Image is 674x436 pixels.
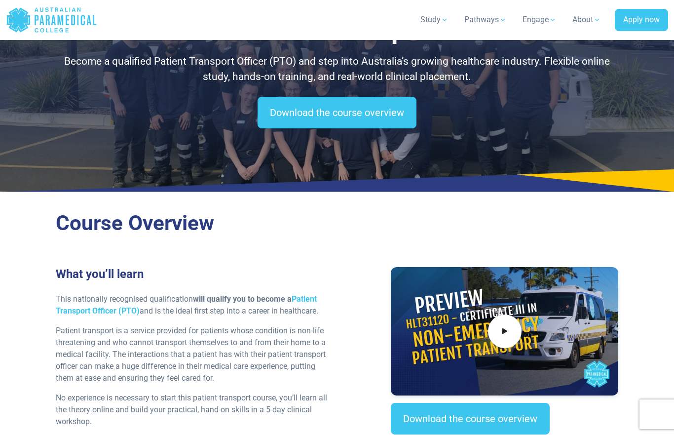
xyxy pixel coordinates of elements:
a: Pathways [458,6,513,34]
p: No experience is necessary to start this patient transport course, you’ll learn all the theory on... [56,392,331,428]
p: Patient transport is a service provided for patients whose condition is non-life threatening and ... [56,325,331,384]
a: Download the course overview [391,403,550,435]
p: This nationally recognised qualification and is the ideal first step into a career in healthcare. [56,293,331,317]
a: Study [414,6,454,34]
a: About [566,6,607,34]
a: Download the course overview [258,97,416,128]
h3: What you’ll learn [56,267,331,281]
a: Patient Transport Officer (PTO) [56,294,317,316]
a: Engage [517,6,562,34]
h2: Course Overview [56,211,619,236]
a: Australian Paramedical College [6,4,97,36]
p: Become a qualified Patient Transport Officer (PTO) and step into Australia’s growing healthcare i... [56,54,619,85]
a: Apply now [615,9,668,32]
strong: will qualify you to become a [56,294,317,316]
